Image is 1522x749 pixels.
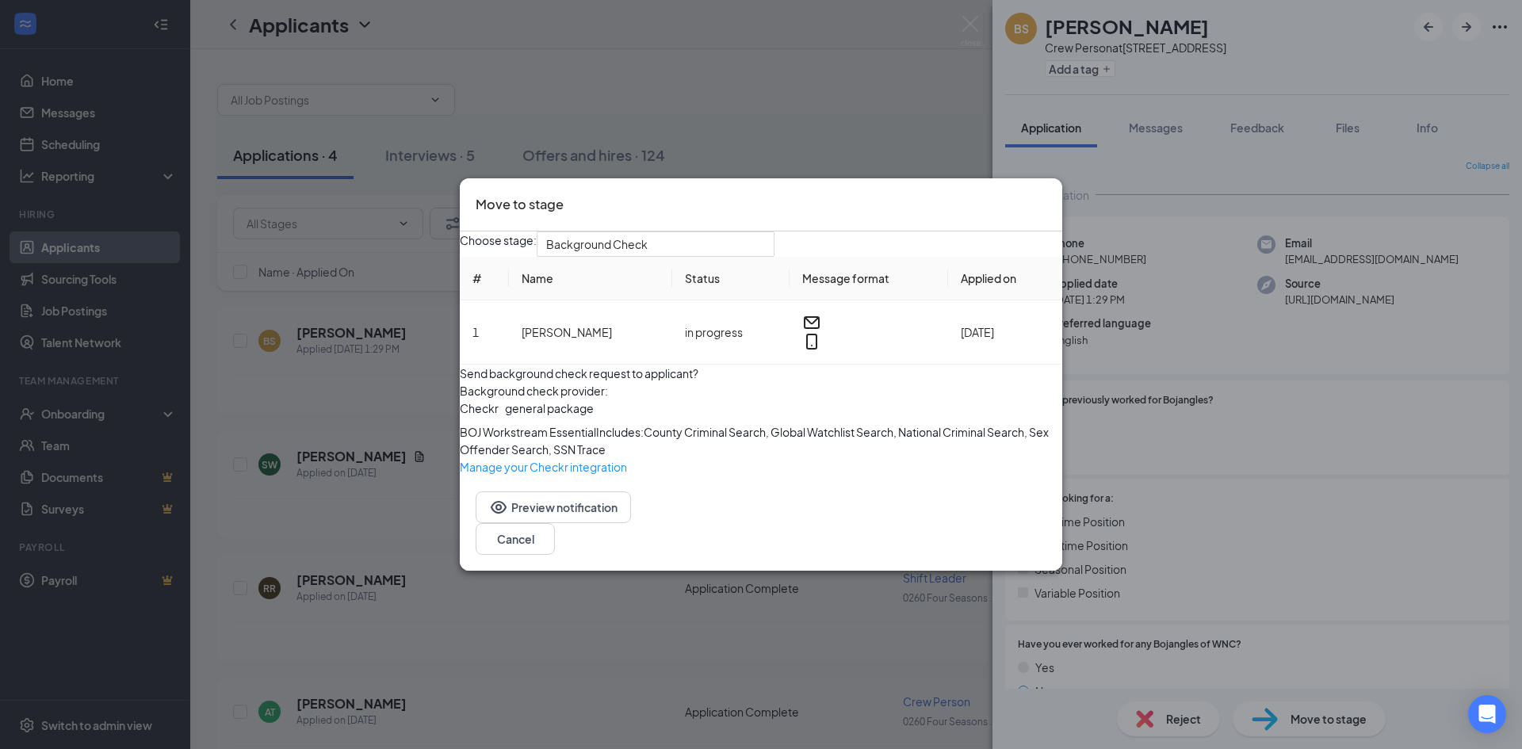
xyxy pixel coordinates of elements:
div: Open Intercom Messenger [1468,695,1506,733]
span: Manage your Checkr integration [460,460,627,474]
span: 1 [472,325,479,339]
span: Background Check [546,232,648,256]
th: Applied on [948,257,1062,300]
span: Background check provider : [460,382,1062,399]
span: general package [505,401,594,415]
div: Send background check request to applicant? [460,365,1062,382]
td: in progress [672,300,790,365]
span: BOJ Workstream Essential [460,425,596,439]
span: [PERSON_NAME] [522,325,612,339]
th: # [460,257,509,300]
th: Name [509,257,672,300]
svg: MobileSms [802,332,821,351]
td: [DATE] [948,300,1062,365]
button: Cancel [476,523,555,555]
svg: Eye [489,498,508,517]
span: Choose stage: [460,231,537,257]
th: Message format [790,257,948,300]
span: Checkr [460,401,499,415]
svg: Email [802,313,821,332]
th: Status [672,257,790,300]
button: EyePreview notification [476,491,631,523]
a: Manage your Checkr integration [460,458,627,476]
h3: Move to stage [476,194,564,215]
span: Includes : County Criminal Search, Global Watchlist Search, National Criminal Search, Sex Offende... [460,425,1049,457]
